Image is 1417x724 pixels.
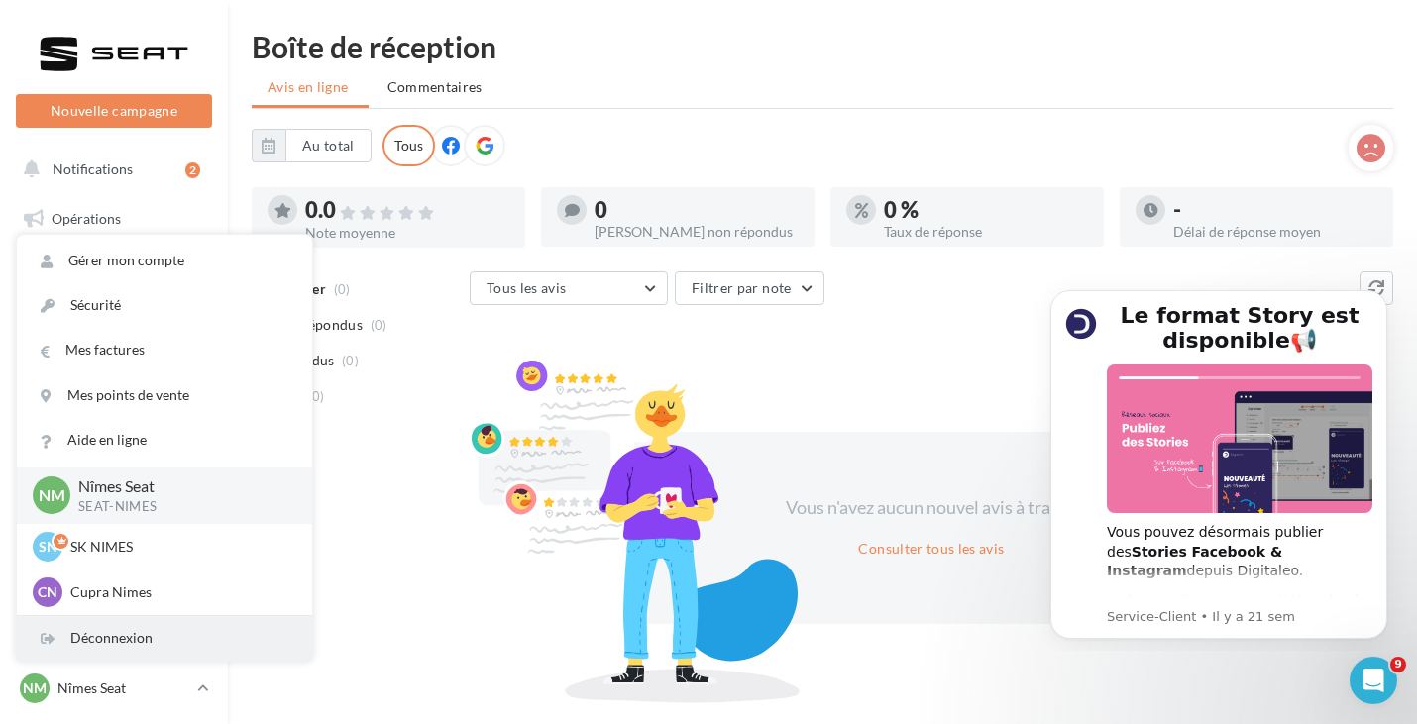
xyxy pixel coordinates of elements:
p: Nîmes Seat [78,475,280,498]
span: Nm [39,484,65,507]
a: Opérations [12,198,216,240]
button: Au total [285,129,372,162]
span: SN [39,537,57,557]
a: Campagnes [12,348,216,389]
div: Taux de réponse [884,225,1088,239]
div: 0 % [884,199,1088,221]
p: Message from Service-Client, sent Il y a 21 sem [86,336,352,354]
span: Opérations [52,210,121,227]
a: Contacts [12,396,216,438]
span: (0) [371,317,387,333]
button: Consulter tous les avis [850,537,1012,561]
span: (0) [308,388,325,404]
div: Délai de réponse moyen [1173,225,1377,239]
a: Visibilité en ligne [12,298,216,340]
div: Note moyenne [305,226,509,240]
button: Au total [252,129,372,162]
button: Filtrer par note [675,271,824,305]
a: Campagnes DataOnDemand [12,610,216,669]
a: PLV et print personnalisable [12,544,216,602]
span: Tous les avis [487,279,567,296]
div: Boîte de réception [252,32,1393,61]
span: Non répondus [271,315,363,335]
span: (0) [342,353,359,368]
p: Cupra Nimes [70,582,288,602]
div: Vous n'avez aucun nouvel avis à traiter [761,495,1102,521]
span: 9 [1390,657,1406,672]
iframe: Intercom live chat [1350,657,1397,704]
a: Aide en ligne [17,418,312,463]
div: Tous [382,125,435,166]
div: - [1173,199,1377,221]
button: Tous les avis [470,271,668,305]
a: Médiathèque [12,446,216,487]
iframe: Intercom notifications message [1021,272,1417,651]
a: Boîte de réception [12,247,216,289]
span: Notifications [53,160,133,177]
div: 0 [595,199,799,221]
p: SEAT-NIMES [78,498,280,516]
p: SK NIMES [70,537,288,557]
button: Nouvelle campagne [16,94,212,128]
a: Sécurité [17,283,312,328]
div: 2 [185,162,200,178]
a: Gérer mon compte [17,239,312,283]
a: Mes factures [17,328,312,372]
a: Mes points de vente [17,373,312,418]
div: [PERSON_NAME] non répondus [595,225,799,239]
span: CN [38,582,57,602]
p: Nîmes Seat [57,678,189,698]
div: Déconnexion [17,616,312,661]
span: Nm [23,678,47,698]
button: Notifications 2 [12,149,208,190]
div: Le format Story permet d de vos prises de parole et de communiquer de manière éphémère [86,319,352,416]
div: 0.0 [305,199,509,222]
a: Calendrier [12,495,216,537]
span: Commentaires [387,77,483,97]
a: Nm Nîmes Seat [16,670,212,707]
